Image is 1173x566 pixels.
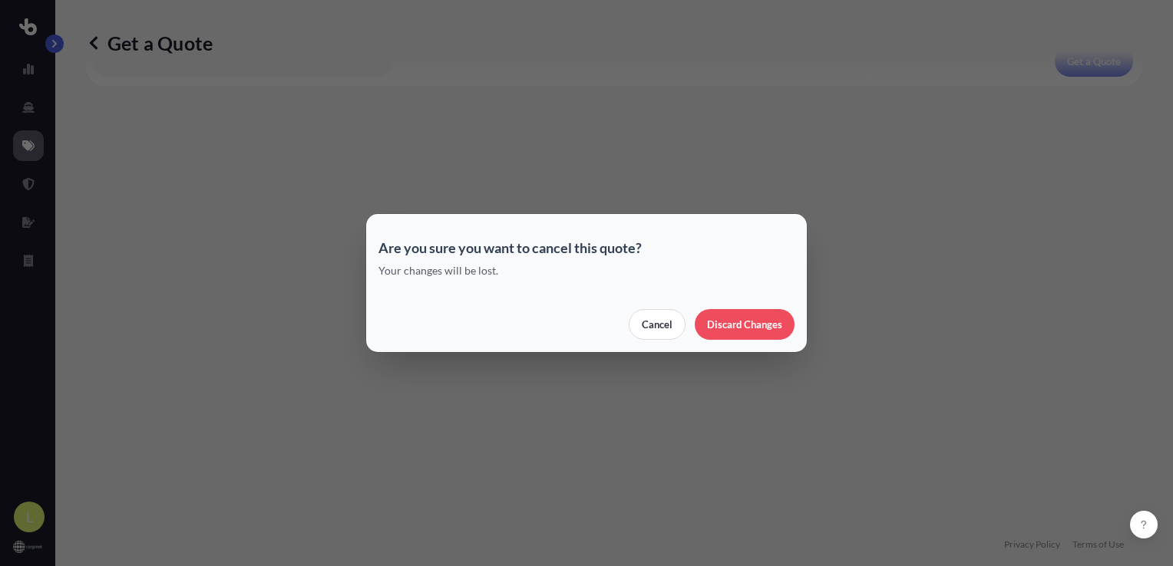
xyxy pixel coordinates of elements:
[378,239,795,257] p: Are you sure you want to cancel this quote?
[642,317,672,332] p: Cancel
[378,263,795,278] p: Your changes will be lost.
[629,309,686,340] button: Cancel
[707,317,782,332] p: Discard Changes
[695,309,795,340] button: Discard Changes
